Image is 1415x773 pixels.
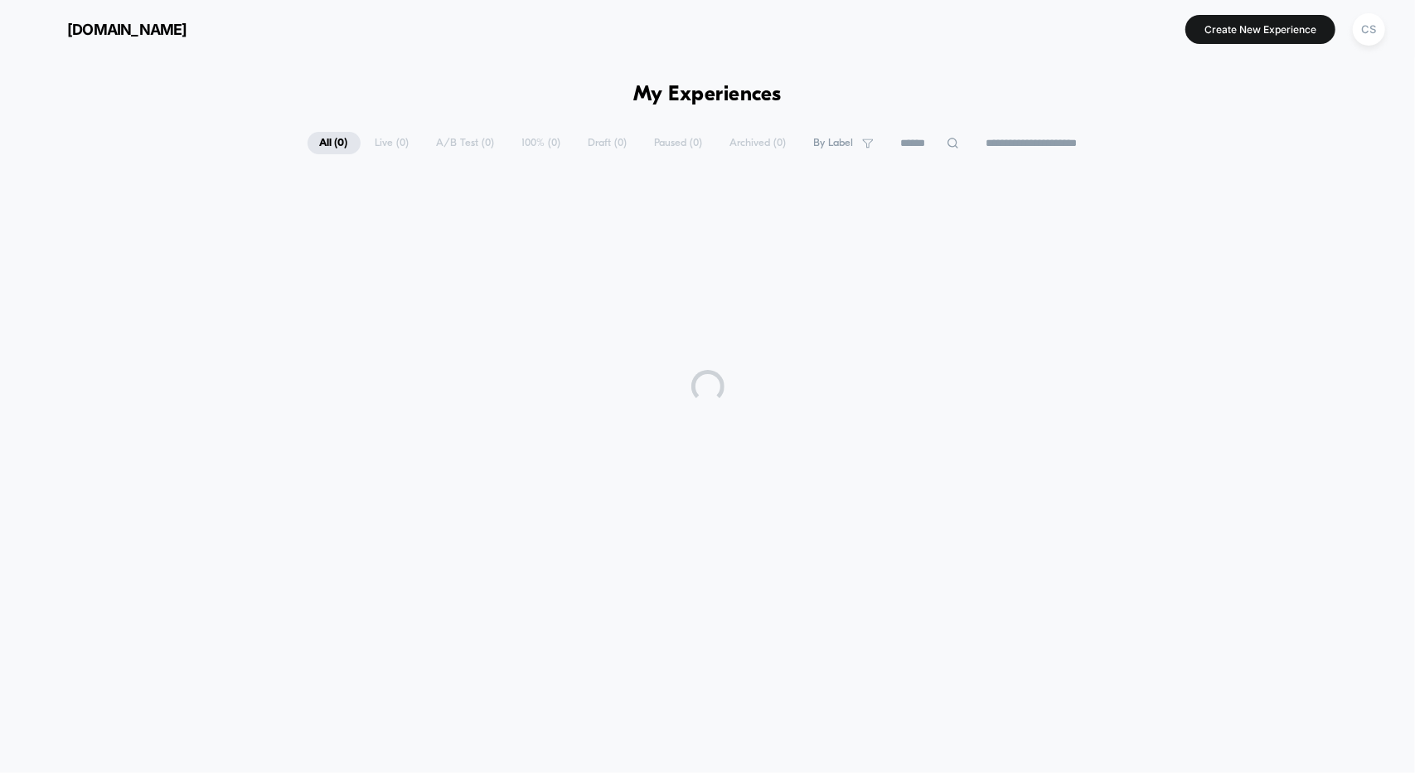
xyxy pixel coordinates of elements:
span: By Label [814,137,854,149]
button: [DOMAIN_NAME] [25,16,192,42]
button: CS [1348,12,1390,46]
button: Create New Experience [1185,15,1335,44]
span: [DOMAIN_NAME] [67,21,187,38]
span: All ( 0 ) [308,132,361,154]
div: CS [1353,13,1385,46]
h1: My Experiences [633,83,782,107]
